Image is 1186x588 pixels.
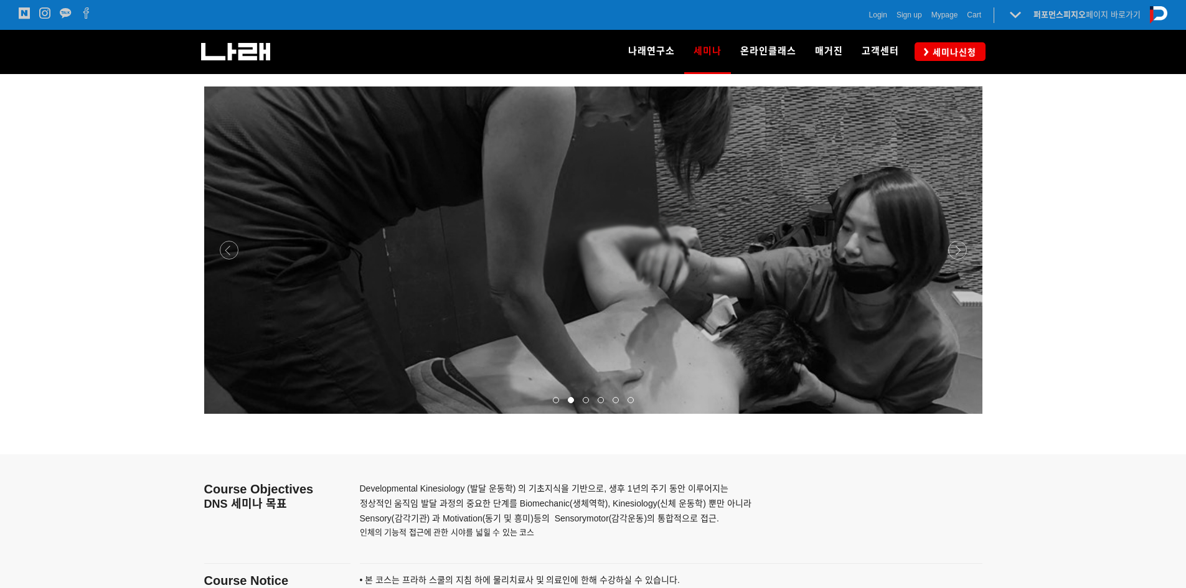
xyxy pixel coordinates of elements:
[360,575,624,585] span: • 본 코스는 프라하 스쿨의 지침 하에 물리치료사 및 의료인에 한해 수강하
[360,483,729,493] span: Developmental Kinesiology (발달 운동학) 의 기초지식을 기반으로, 생후 1년의 주기 동안 이루어지는
[694,41,722,61] span: 세미나
[1033,10,1141,19] a: 퍼포먼스피지오페이지 바로가기
[931,9,958,21] a: Mypage
[897,9,922,21] a: Sign up
[534,513,542,523] span: 등
[869,9,887,21] a: Login
[915,42,986,60] a: 세미나신청
[852,30,908,73] a: 고객센터
[628,45,675,57] span: 나래연구소
[204,482,314,496] span: Course Objectives
[204,574,289,587] span: Course Notice
[360,498,751,508] span: 정상적인 움직임 발달 과정의 중요한 단계를 Biomechanic(생체역학), Kinesiology(신체 운동학) 뿐만 아니라
[862,45,899,57] span: 고객센터
[740,45,796,57] span: 온라인클래스
[1033,10,1086,19] strong: 퍼포먼스피지오
[806,30,852,73] a: 매거진
[360,526,951,539] p: 인체의 기능적 접근에 관한 시야를 넓힐 수 있는 코스
[360,513,719,523] span: Sensory(감각기관) 과 Motivation(동기 및 흥미) 의 Sensorymotor(감각운동)의 통합적으로 접근.
[619,30,684,73] a: 나래연구소
[624,575,680,585] span: 실 수 있습니다.
[815,45,843,57] span: 매거진
[929,46,976,58] span: 세미나신청
[731,30,806,73] a: 온라인클래스
[684,30,731,73] a: 세미나
[204,498,287,510] span: DNS 세미나 목표
[967,9,981,21] a: Cart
